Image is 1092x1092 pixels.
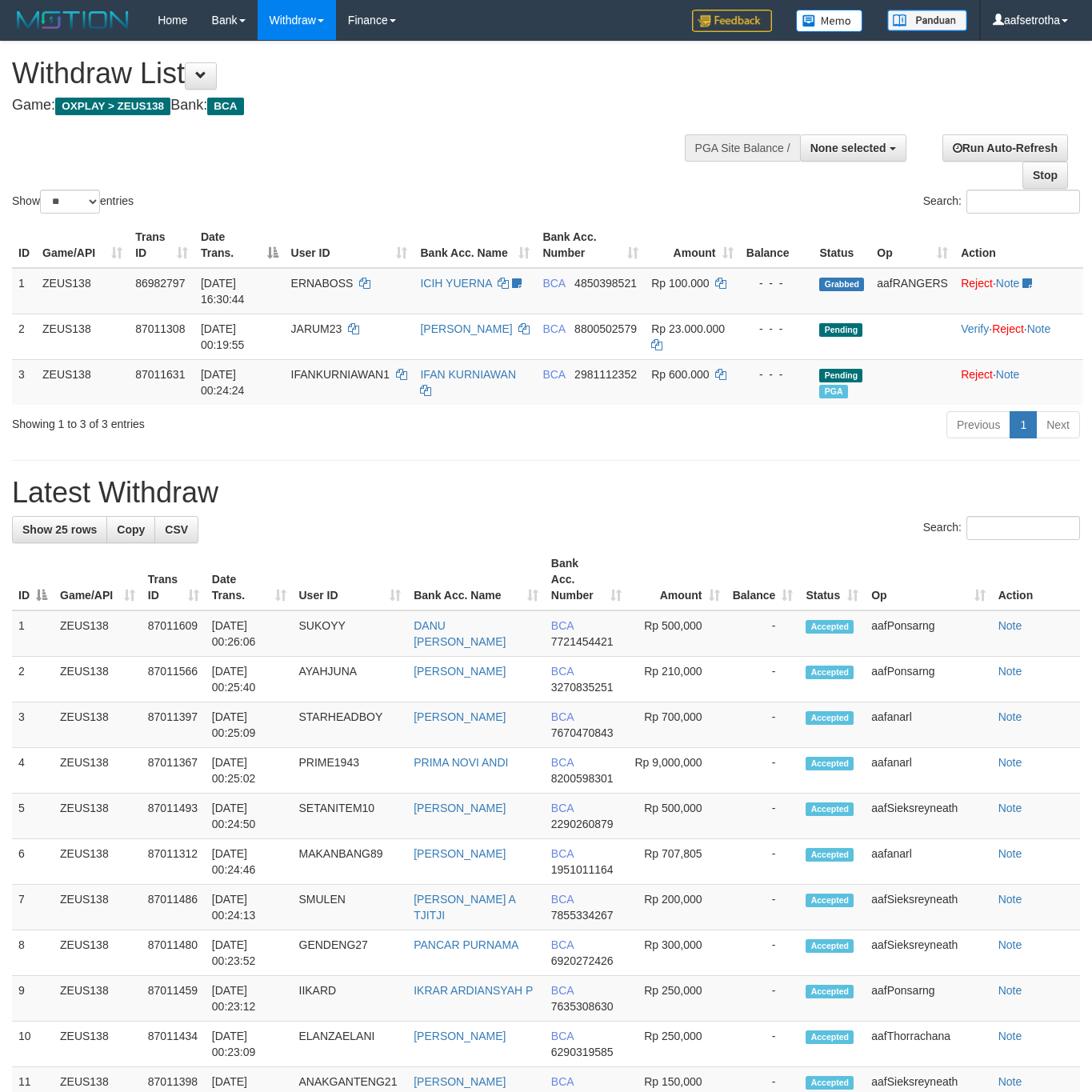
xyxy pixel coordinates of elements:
[22,523,97,536] span: Show 25 rows
[414,710,506,723] a: [PERSON_NAME]
[201,322,245,351] span: [DATE] 00:19:55
[12,477,1080,509] h1: Latest Withdraw
[12,410,443,432] div: Showing 1 to 3 of 3 entries
[293,702,408,748] td: STARHEADBOY
[726,930,800,976] td: -
[201,277,245,306] span: [DATE] 16:30:44
[806,1076,854,1090] span: Accepted
[796,10,863,32] img: Button%20Memo.svg
[726,839,800,885] td: -
[865,1022,991,1067] td: aafThorrachana
[954,268,1083,314] td: ·
[293,1022,408,1067] td: ELANZAELANI
[206,610,293,657] td: [DATE] 00:26:06
[551,847,574,860] span: BCA
[206,657,293,702] td: [DATE] 00:25:40
[551,772,614,785] span: Copy 8200598301 to clipboard
[806,894,854,907] span: Accepted
[628,1022,726,1067] td: Rp 250,000
[966,190,1080,214] input: Search:
[542,368,565,381] span: BCA
[1022,162,1068,189] a: Stop
[628,748,726,794] td: Rp 9,000,000
[536,222,645,268] th: Bank Acc. Number: activate to sort column ascending
[998,710,1022,723] a: Note
[998,847,1022,860] a: Note
[293,839,408,885] td: MAKANBANG89
[942,134,1068,162] a: Run Auto-Refresh
[206,976,293,1022] td: [DATE] 00:23:12
[551,726,614,739] span: Copy 7670470843 to clipboard
[206,794,293,839] td: [DATE] 00:24:50
[726,748,800,794] td: -
[998,665,1022,678] a: Note
[551,1000,614,1013] span: Copy 7635308630 to clipboard
[645,222,739,268] th: Amount: activate to sort column ascending
[36,222,129,268] th: Game/API: activate to sort column ascending
[12,976,54,1022] td: 9
[954,314,1083,359] td: · ·
[865,839,991,885] td: aafanarl
[551,863,614,876] span: Copy 1951011164 to clipboard
[293,610,408,657] td: SUKOYY
[998,756,1022,769] a: Note
[628,839,726,885] td: Rp 707,805
[819,369,862,382] span: Pending
[726,885,800,930] td: -
[954,222,1083,268] th: Action
[142,549,206,610] th: Trans ID: activate to sort column ascending
[206,839,293,885] td: [DATE] 00:24:46
[12,98,712,114] h4: Game: Bank:
[740,222,814,268] th: Balance
[12,794,54,839] td: 5
[806,939,854,953] span: Accepted
[726,702,800,748] td: -
[12,8,134,32] img: MOTION_logo.png
[726,610,800,657] td: -
[998,802,1022,814] a: Note
[996,368,1020,381] a: Note
[293,794,408,839] td: SETANITEM10
[628,976,726,1022] td: Rp 250,000
[135,322,185,335] span: 87011308
[551,619,574,632] span: BCA
[726,976,800,1022] td: -
[551,1075,574,1088] span: BCA
[206,702,293,748] td: [DATE] 00:25:09
[12,222,36,268] th: ID
[806,802,854,816] span: Accepted
[870,268,954,314] td: aafRANGERS
[1027,322,1051,335] a: Note
[551,818,614,830] span: Copy 2290260879 to clipboard
[40,190,100,214] select: Showentries
[806,757,854,770] span: Accepted
[961,368,993,381] a: Reject
[1010,411,1037,438] a: 1
[414,756,508,769] a: PRIMA NOVI ANDI
[142,794,206,839] td: 87011493
[998,619,1022,632] a: Note
[54,657,142,702] td: ZEUS138
[551,1030,574,1042] span: BCA
[12,58,712,90] h1: Withdraw List
[129,222,194,268] th: Trans ID: activate to sort column ascending
[865,610,991,657] td: aafPonsarng
[142,976,206,1022] td: 87011459
[142,657,206,702] td: 87011566
[414,984,533,997] a: IKRAR ARDIANSYAH P
[545,549,628,610] th: Bank Acc. Number: activate to sort column ascending
[954,359,1083,405] td: ·
[628,702,726,748] td: Rp 700,000
[36,359,129,405] td: ZEUS138
[961,277,993,290] a: Reject
[998,893,1022,906] a: Note
[54,794,142,839] td: ZEUS138
[551,954,614,967] span: Copy 6920272426 to clipboard
[206,748,293,794] td: [DATE] 00:25:02
[551,710,574,723] span: BCA
[992,549,1080,610] th: Action
[651,277,709,290] span: Rp 100.000
[551,1046,614,1058] span: Copy 6290319585 to clipboard
[12,190,134,214] label: Show entries
[551,635,614,648] span: Copy 7721454421 to clipboard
